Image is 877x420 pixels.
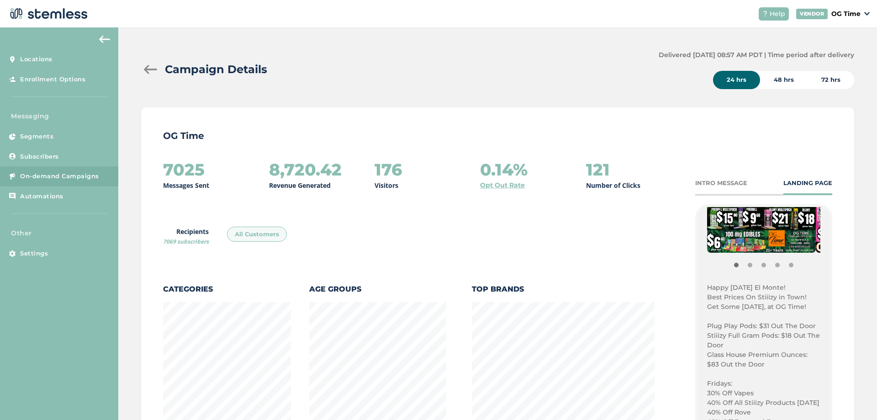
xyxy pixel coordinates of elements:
[831,9,861,19] p: OG Time
[762,11,768,16] img: icon-help-white-03924b79.svg
[269,160,342,179] h2: 8,720.42
[695,179,747,188] div: INTRO MESSAGE
[707,398,820,408] p: 40% Off All Stiiizy Products [DATE]
[480,181,525,190] a: Opt Out Rate
[99,36,110,43] img: icon-arrow-back-accent-c549486e.svg
[227,227,287,242] div: All Customers
[163,129,832,142] p: OG Time
[659,50,854,60] label: Delivered [DATE] 08:57 AM PDT | Time period after delivery
[729,258,743,272] button: Item 0
[163,181,209,190] p: Messages Sent
[707,302,820,312] p: Get Some [DATE], at OG Time!
[20,249,48,258] span: Settings
[20,192,63,201] span: Automations
[707,408,820,417] p: 40% Off Rove
[743,258,757,272] button: Item 1
[375,160,402,179] h2: 176
[20,172,99,181] span: On-demand Campaigns
[20,55,53,64] span: Locations
[707,331,820,350] p: Stiiizy Full Gram Pods: $18 Out The Door
[808,71,854,89] div: 72 hrs
[796,9,828,19] div: VENDOR
[163,284,291,295] label: Categories
[784,258,798,272] button: Item 4
[707,388,820,398] p: 30% Off Vapes
[163,238,209,245] span: 7069 subscribers
[713,71,760,89] div: 24 hrs
[783,179,832,188] div: LANDING PAGE
[163,160,205,179] h2: 7025
[269,181,331,190] p: Revenue Generated
[760,71,808,89] div: 48 hrs
[7,5,88,23] img: logo-dark-0685b13c.svg
[757,258,771,272] button: Item 2
[309,284,446,295] label: Age Groups
[831,376,877,420] iframe: Chat Widget
[707,283,820,292] p: Happy [DATE] El Monte!
[771,258,784,272] button: Item 3
[165,61,267,78] h2: Campaign Details
[472,284,655,295] label: Top Brands
[20,132,53,141] span: Segments
[770,9,785,19] span: Help
[586,160,610,179] h2: 121
[375,181,398,190] p: Visitors
[586,181,640,190] p: Number of Clicks
[864,12,870,16] img: icon_down-arrow-small-66adaf34.svg
[163,227,209,246] label: Recipients
[707,321,820,331] p: Plug Play Pods: $31 Out The Door
[20,152,59,161] span: Subscribers
[707,350,820,369] p: Glass House Premium Ounces: $83 Out the Door
[20,75,85,84] span: Enrollment Options
[707,292,820,302] p: Best Prices On Stiiizy in Town!
[707,379,820,388] p: Fridays:
[480,160,528,179] h2: 0.14%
